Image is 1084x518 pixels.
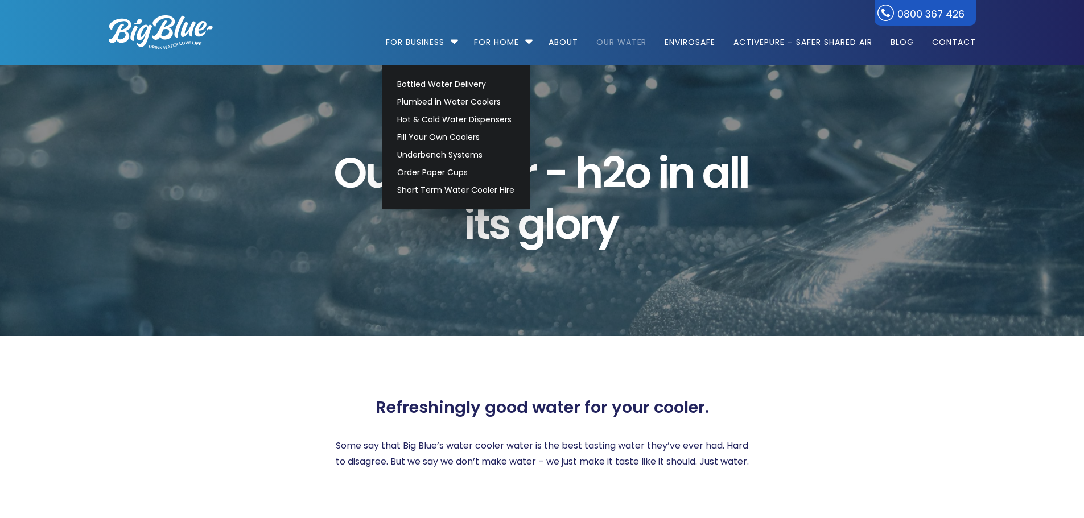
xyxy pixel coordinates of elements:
[365,147,391,198] span: u
[392,181,520,199] a: Short Term Water Cooler Hire
[392,76,520,93] a: Bottled Water Delivery
[392,146,520,164] a: Underbench Systems
[729,147,739,198] span: l
[579,198,594,250] span: r
[392,111,520,129] a: Hot & Cold Water Dispensers
[392,93,520,111] a: Plumbed in Water Coolers
[624,147,649,198] span: o
[602,147,624,198] span: 2
[488,198,509,250] span: s
[474,198,488,250] span: t
[739,147,748,198] span: l
[594,198,617,250] span: y
[544,147,567,198] span: -
[331,438,754,470] p: Some say that Big Blue’s water cooler water is the best tasting water they’ve ever had. Hard to d...
[544,198,554,250] span: l
[702,147,728,198] span: a
[575,147,601,198] span: h
[554,198,579,250] span: o
[518,198,544,250] span: g
[376,397,709,417] span: Refreshingly good water for your cooler.
[521,147,535,198] span: r
[333,147,365,198] span: O
[392,129,520,146] a: Fill Your Own Coolers
[667,147,694,198] span: n
[658,147,667,198] span: i
[392,164,520,181] a: Order Paper Cups
[464,198,473,250] span: i
[109,15,213,49] img: logo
